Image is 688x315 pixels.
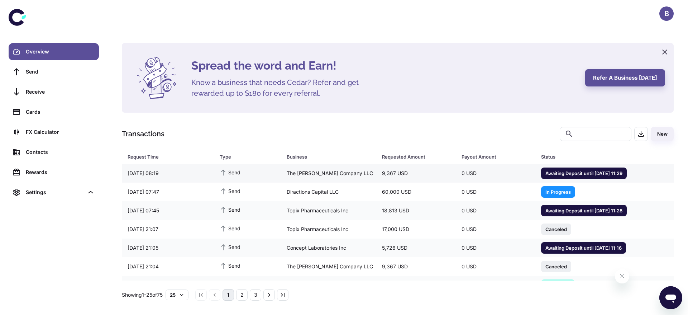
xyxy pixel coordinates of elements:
div: Overview [26,48,95,56]
div: Receive [26,88,95,96]
div: 120,000 USD [376,278,456,292]
span: Send [220,262,240,269]
iframe: Close message [615,269,629,283]
span: Send [220,280,240,288]
h4: Spread the word and Earn! [191,57,577,74]
div: 0 USD [456,185,535,199]
div: Concept Laboratories Inc [281,241,376,255]
h5: Know a business that needs Cedar? Refer and get rewarded up to $180 for every referral. [191,77,371,99]
span: Awaiting Deposit until [DATE] 11:28 [541,207,627,214]
div: Topix Pharmaceuticals Inc [281,222,376,236]
div: 120,000 USD [456,278,535,292]
div: Settings [9,184,99,201]
span: Send [220,243,240,251]
div: Type [220,152,268,162]
div: [DATE] 21:04 [122,260,214,273]
p: Showing 1-25 of 75 [122,291,163,299]
div: 5,726 USD [376,241,456,255]
a: FX Calculator [9,123,99,141]
a: Overview [9,43,99,60]
span: Send [220,187,240,195]
span: Awaiting Deposit until [DATE] 11:16 [541,244,626,251]
span: In Progress [541,188,575,195]
div: Requested Amount [382,152,444,162]
div: Cards [26,108,95,116]
span: Requested Amount [382,152,453,162]
a: Cards [9,103,99,121]
span: Send [220,224,240,232]
div: The [PERSON_NAME] Company LLC [281,260,376,273]
iframe: Button to launch messaging window [659,286,682,309]
div: [DATE] 07:47 [122,185,214,199]
span: Canceled [541,263,571,270]
div: [PERSON_NAME] Trade Co Ltd [281,278,376,292]
button: Refer a business [DATE] [585,69,665,86]
button: Go to page 2 [236,289,248,301]
a: Rewards [9,164,99,181]
span: Hi. Need any help? [4,5,52,11]
span: Status [541,152,644,162]
div: Topix Pharmaceuticals Inc [281,204,376,217]
div: [DATE] 07:45 [122,204,214,217]
a: Send [9,63,99,80]
div: 0 USD [456,204,535,217]
div: 18,813 USD [376,204,456,217]
div: 0 USD [456,222,535,236]
a: Contacts [9,144,99,161]
button: 25 [166,290,188,300]
button: page 1 [223,289,234,301]
div: [DATE] 08:19 [122,166,214,180]
div: Send [26,68,95,76]
div: Request Time [128,152,202,162]
button: Go to last page [277,289,288,301]
button: New [651,127,674,141]
span: Canceled [541,225,571,232]
span: Send [220,168,240,176]
button: B [659,6,674,21]
div: [DATE] 21:07 [122,222,214,236]
div: The [PERSON_NAME] Company LLC [281,166,376,180]
div: Contacts [26,148,95,156]
button: Go to next page [263,289,275,301]
div: 17,000 USD [376,222,456,236]
div: [DATE] 17:52 [122,278,214,292]
div: FX Calculator [26,128,95,136]
span: Request Time [128,152,211,162]
a: Receive [9,83,99,100]
button: Go to page 3 [250,289,261,301]
div: Rewards [26,168,95,176]
div: 60,000 USD [376,185,456,199]
span: Payout Amount [462,152,532,162]
div: 9,367 USD [376,260,456,273]
div: Diractions Capital LLC [281,185,376,199]
span: Awaiting Deposit until [DATE] 11:29 [541,169,627,177]
div: Payout Amount [462,152,523,162]
span: Type [220,152,278,162]
nav: pagination navigation [194,289,290,301]
span: Send [220,206,240,213]
div: [DATE] 21:05 [122,241,214,255]
div: 9,367 USD [376,166,456,180]
div: Status [541,152,635,162]
div: 0 USD [456,166,535,180]
h1: Transactions [122,128,164,139]
div: Settings [26,188,84,196]
div: 0 USD [456,260,535,273]
div: 0 USD [456,241,535,255]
